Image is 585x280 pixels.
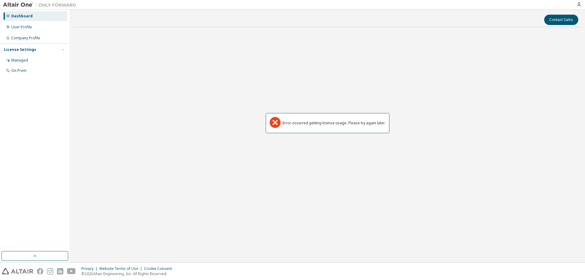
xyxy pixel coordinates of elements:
div: Error occurred getting license usage. Please try again later. [282,121,385,126]
img: facebook.svg [37,268,43,275]
img: altair_logo.svg [2,268,33,275]
img: youtube.svg [67,268,76,275]
div: License Settings [4,47,36,52]
img: instagram.svg [47,268,53,275]
div: User Profile [11,25,32,30]
div: Privacy [81,266,99,271]
div: Cookie Consent [144,266,175,271]
div: Dashboard [11,14,33,19]
div: Company Profile [11,36,40,41]
div: On Prem [11,68,27,73]
p: © 2025 Altair Engineering, Inc. All Rights Reserved. [81,271,175,276]
img: linkedin.svg [57,268,63,275]
div: Website Terms of Use [99,266,144,271]
img: Altair One [3,2,79,8]
div: Managed [11,58,28,63]
button: Contact Sales [544,15,578,25]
